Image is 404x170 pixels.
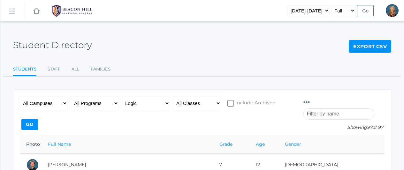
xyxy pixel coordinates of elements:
input: Include Archived [227,100,234,107]
h2: Student Directory [13,40,92,50]
input: Go [357,5,374,16]
p: Showing of 97 [303,124,385,131]
div: Nicole Canty [386,4,399,17]
a: Age [256,141,265,147]
input: Go [21,119,38,130]
span: 97 [367,124,372,130]
span: Include Archived [234,99,276,107]
a: Grade [219,141,232,147]
a: Full Name [48,141,71,147]
a: Students [13,63,36,77]
a: Gender [285,141,301,147]
a: Export CSV [349,40,391,53]
a: Families [91,63,111,76]
a: Staff [48,63,60,76]
a: All [72,63,80,76]
th: Photo [20,135,42,154]
input: Filter by name [303,108,374,120]
img: BHCALogos-05-308ed15e86a5a0abce9b8dd61676a3503ac9727e845dece92d48e8588c001991.png [48,3,96,19]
